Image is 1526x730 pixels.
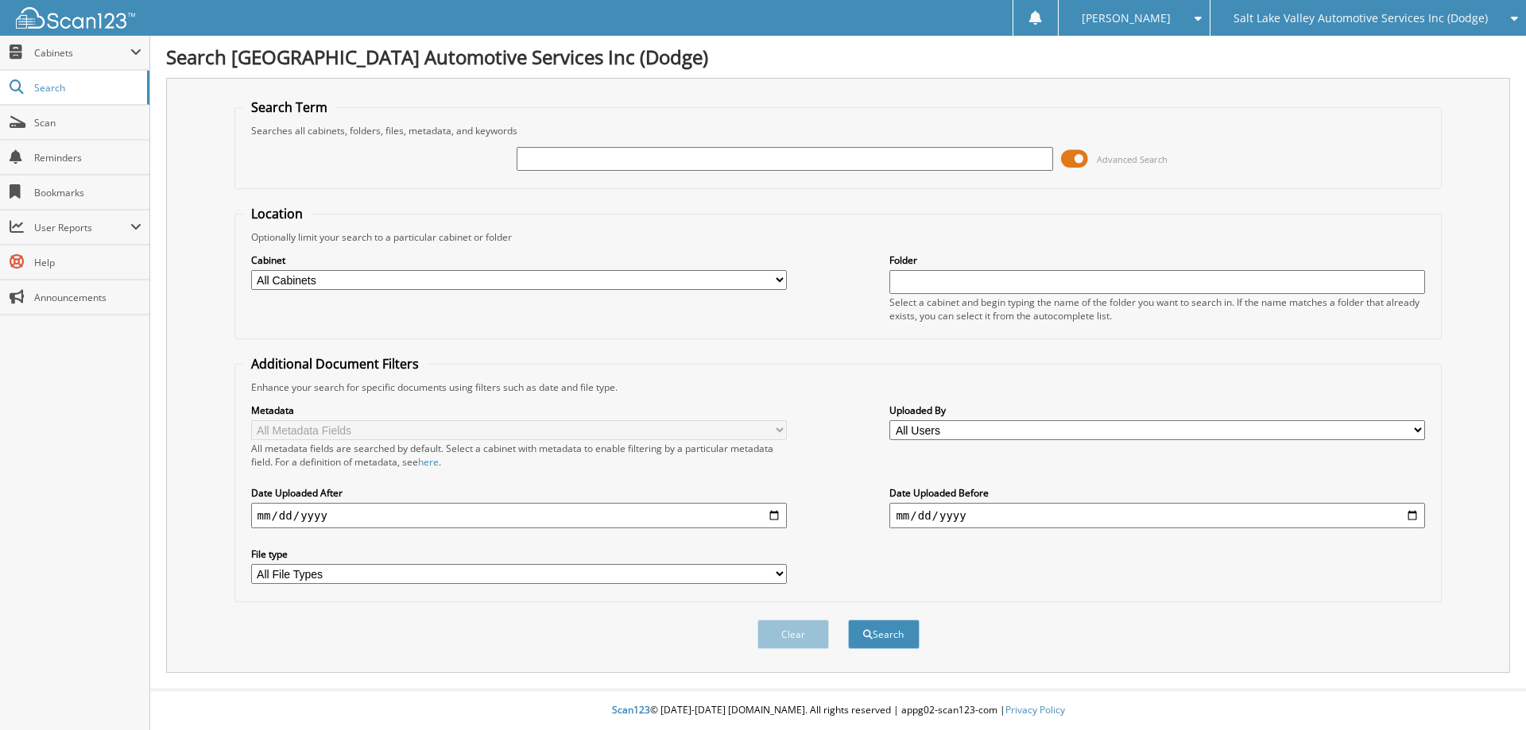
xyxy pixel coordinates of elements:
[34,256,141,269] span: Help
[889,253,1425,267] label: Folder
[1082,14,1171,23] span: [PERSON_NAME]
[34,186,141,199] span: Bookmarks
[251,404,787,417] label: Metadata
[757,620,829,649] button: Clear
[1234,14,1488,23] span: Salt Lake Valley Automotive Services Inc (Dodge)
[612,703,650,716] span: Scan123
[243,355,427,373] legend: Additional Document Filters
[251,486,787,500] label: Date Uploaded After
[34,291,141,304] span: Announcements
[418,455,439,469] a: here
[251,442,787,469] div: All metadata fields are searched by default. Select a cabinet with metadata to enable filtering b...
[251,503,787,528] input: start
[243,205,311,222] legend: Location
[1097,153,1168,165] span: Advanced Search
[34,81,139,95] span: Search
[251,253,787,267] label: Cabinet
[251,547,787,561] label: File type
[34,116,141,129] span: Scan
[243,230,1434,244] div: Optionally limit your search to a particular cabinet or folder
[889,295,1425,323] div: Select a cabinet and begin typing the name of the folder you want to search in. If the name match...
[150,691,1526,730] div: © [DATE]-[DATE] [DOMAIN_NAME]. All rights reserved | appg02-scan123-com |
[889,486,1425,500] label: Date Uploaded Before
[243,124,1434,137] div: Searches all cabinets, folders, files, metadata, and keywords
[16,7,135,29] img: scan123-logo-white.svg
[34,151,141,164] span: Reminders
[1005,703,1065,716] a: Privacy Policy
[34,46,130,60] span: Cabinets
[243,98,335,116] legend: Search Term
[166,44,1510,70] h1: Search [GEOGRAPHIC_DATA] Automotive Services Inc (Dodge)
[889,404,1425,417] label: Uploaded By
[34,221,130,234] span: User Reports
[848,620,920,649] button: Search
[243,380,1434,394] div: Enhance your search for specific documents using filters such as date and file type.
[889,503,1425,528] input: end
